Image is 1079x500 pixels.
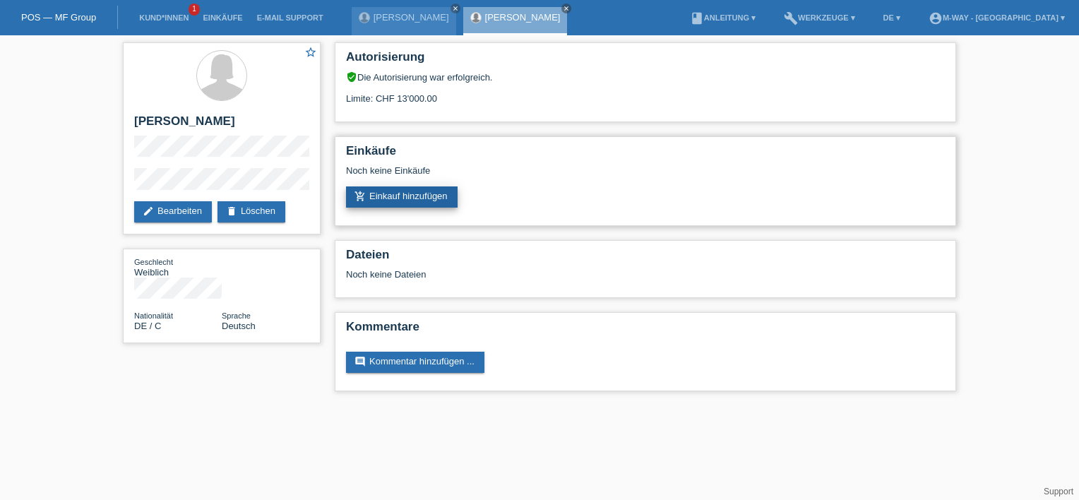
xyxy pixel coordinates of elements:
[929,11,943,25] i: account_circle
[21,12,96,23] a: POS — MF Group
[134,201,212,222] a: editBearbeiten
[784,11,798,25] i: build
[561,4,571,13] a: close
[346,248,945,269] h2: Dateien
[346,320,945,341] h2: Kommentare
[451,4,460,13] a: close
[346,352,484,373] a: commentKommentar hinzufügen ...
[346,269,777,280] div: Noch keine Dateien
[346,165,945,186] div: Noch keine Einkäufe
[222,321,256,331] span: Deutsch
[132,13,196,22] a: Kund*innen
[485,12,561,23] a: [PERSON_NAME]
[143,206,154,217] i: edit
[346,144,945,165] h2: Einkäufe
[374,12,449,23] a: [PERSON_NAME]
[683,13,763,22] a: bookAnleitung ▾
[196,13,249,22] a: Einkäufe
[354,356,366,367] i: comment
[226,206,237,217] i: delete
[1044,487,1073,496] a: Support
[452,5,459,12] i: close
[134,311,173,320] span: Nationalität
[690,11,704,25] i: book
[876,13,907,22] a: DE ▾
[563,5,570,12] i: close
[346,50,945,71] h2: Autorisierung
[217,201,285,222] a: deleteLöschen
[189,4,200,16] span: 1
[304,46,317,61] a: star_border
[134,258,173,266] span: Geschlecht
[222,311,251,320] span: Sprache
[346,71,357,83] i: verified_user
[346,186,458,208] a: add_shopping_cartEinkauf hinzufügen
[922,13,1072,22] a: account_circlem-way - [GEOGRAPHIC_DATA] ▾
[346,83,945,104] div: Limite: CHF 13'000.00
[777,13,862,22] a: buildWerkzeuge ▾
[250,13,330,22] a: E-Mail Support
[354,191,366,202] i: add_shopping_cart
[346,71,945,83] div: Die Autorisierung war erfolgreich.
[134,114,309,136] h2: [PERSON_NAME]
[304,46,317,59] i: star_border
[134,321,161,331] span: Deutschland / C / 01.11.2009
[134,256,222,278] div: Weiblich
